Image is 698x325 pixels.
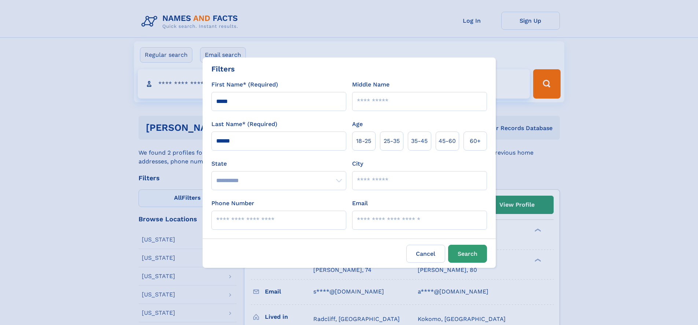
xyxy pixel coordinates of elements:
[406,245,445,263] label: Cancel
[470,137,481,145] span: 60+
[352,120,363,129] label: Age
[352,199,368,208] label: Email
[411,137,428,145] span: 35‑45
[211,80,278,89] label: First Name* (Required)
[352,80,389,89] label: Middle Name
[448,245,487,263] button: Search
[439,137,456,145] span: 45‑60
[384,137,400,145] span: 25‑35
[211,159,346,168] label: State
[211,120,277,129] label: Last Name* (Required)
[211,63,235,74] div: Filters
[356,137,371,145] span: 18‑25
[211,199,254,208] label: Phone Number
[352,159,363,168] label: City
